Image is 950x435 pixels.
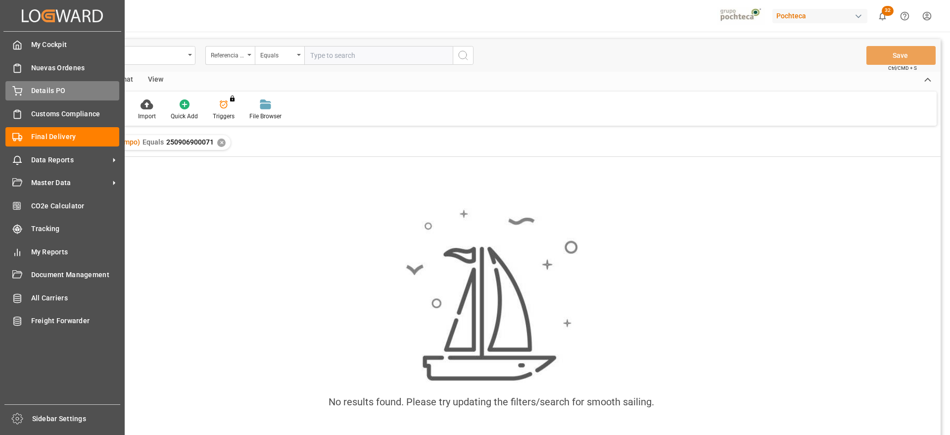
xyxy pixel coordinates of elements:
input: Type to search [304,46,453,65]
span: CO2e Calculator [31,201,120,211]
a: Document Management [5,265,119,285]
div: Import [138,112,156,121]
span: Customs Compliance [31,109,120,119]
button: Pochteca [772,6,871,25]
span: Freight Forwarder [31,316,120,326]
span: Ctrl/CMD + S [888,64,917,72]
span: Sidebar Settings [32,414,121,424]
span: All Carriers [31,293,120,303]
button: open menu [255,46,304,65]
a: Tracking [5,219,119,239]
img: smooth_sailing.jpeg [405,208,578,383]
a: Nuevas Ordenes [5,58,119,77]
span: My Cockpit [31,40,120,50]
a: My Cockpit [5,35,119,54]
span: Equals [142,138,164,146]
button: show 32 new notifications [871,5,894,27]
span: Data Reports [31,155,109,165]
span: Final Delivery [31,132,120,142]
div: Quick Add [171,112,198,121]
span: Document Management [31,270,120,280]
span: Master Data [31,178,109,188]
div: ✕ [217,139,226,147]
a: Details PO [5,81,119,100]
span: 32 [882,6,894,16]
div: Pochteca [772,9,867,23]
div: View [141,72,171,89]
button: search button [453,46,474,65]
div: Equals [260,48,294,60]
a: CO2e Calculator [5,196,119,215]
span: My Reports [31,247,120,257]
button: Help Center [894,5,916,27]
a: My Reports [5,242,119,261]
span: 250906900071 [166,138,214,146]
a: All Carriers [5,288,119,307]
button: open menu [205,46,255,65]
button: Save [866,46,936,65]
div: File Browser [249,112,282,121]
span: Nuevas Ordenes [31,63,120,73]
a: Freight Forwarder [5,311,119,331]
div: Referencia Leschaco (Impo) [211,48,244,60]
span: Tracking [31,224,120,234]
img: pochtecaImg.jpg_1689854062.jpg [717,7,766,25]
span: Details PO [31,86,120,96]
div: No results found. Please try updating the filters/search for smooth sailing. [329,394,654,409]
a: Customs Compliance [5,104,119,123]
a: Final Delivery [5,127,119,146]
